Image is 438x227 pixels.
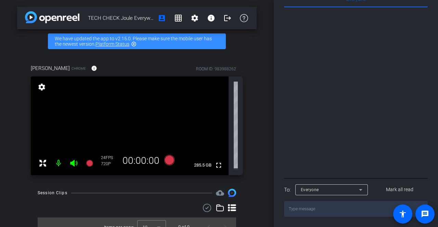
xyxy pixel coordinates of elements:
[196,66,236,72] div: ROOM ID: 983988262
[38,189,67,196] div: Session Clips
[48,33,226,49] div: We have updated the app to v2.15.0. Please make sure the mobile user has the newest version.
[284,186,291,194] div: To:
[25,11,79,23] img: app-logo
[31,65,70,72] span: [PERSON_NAME]
[207,14,215,22] mat-icon: info
[91,65,97,71] mat-icon: info
[72,66,86,71] span: Chrome
[223,14,232,22] mat-icon: logout
[372,184,428,196] button: Mark all read
[106,155,113,160] span: FPS
[421,210,429,218] mat-icon: message
[101,155,118,160] div: 24
[95,41,129,47] a: Platform Status
[118,155,164,167] div: 00:00:00
[88,11,154,25] span: TECH CHECK Joule Everywhere - 100 - Keynote
[37,83,47,91] mat-icon: settings
[386,186,413,193] span: Mark all read
[215,161,223,169] mat-icon: fullscreen
[216,189,224,197] mat-icon: cloud_upload
[174,14,182,22] mat-icon: grid_on
[131,41,137,47] mat-icon: highlight_off
[101,161,118,167] div: 720P
[192,161,214,169] span: 285.5 GB
[399,210,407,218] mat-icon: accessibility
[301,187,319,192] span: Everyone
[191,14,199,22] mat-icon: settings
[216,189,224,197] span: Destinations for your clips
[228,189,236,197] img: Session clips
[158,14,166,22] mat-icon: account_box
